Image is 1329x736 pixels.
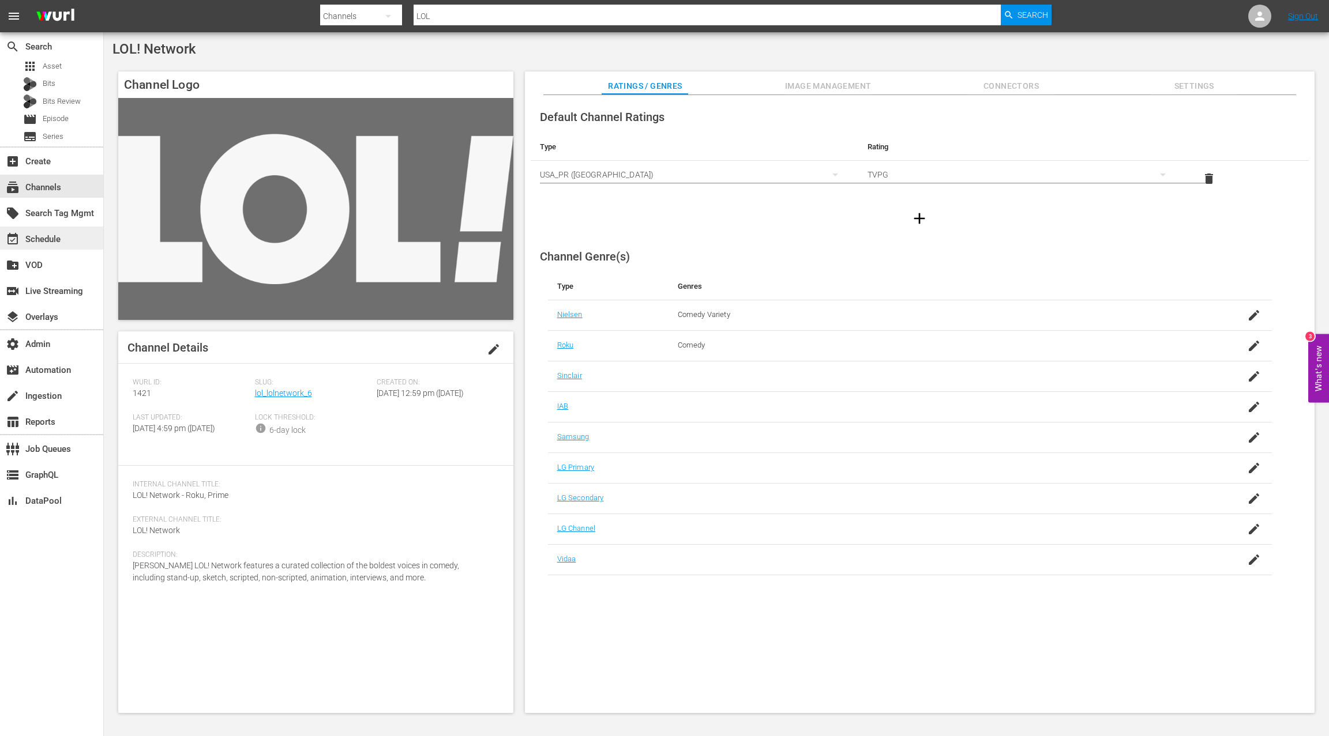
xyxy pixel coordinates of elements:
span: Lock Threshold: [255,413,371,422]
span: delete [1202,172,1216,186]
span: [DATE] 4:59 pm ([DATE]) [133,424,215,433]
div: TVPG [868,158,1177,191]
span: External Channel Title: [133,515,493,524]
span: Wurl ID: [133,378,249,387]
div: 6-day lock [269,424,306,436]
span: Series [43,131,63,142]
span: Bits Review [43,96,81,107]
span: LOL! Network [133,526,180,535]
span: Settings [1151,79,1237,93]
span: Series [23,130,37,144]
span: VOD [6,258,20,272]
span: Default Channel Ratings [540,110,664,124]
a: LG Primary [557,463,594,471]
span: Bits [43,78,55,89]
span: Job Queues [6,442,20,456]
button: edit [480,335,508,363]
span: GraphQL [6,468,20,482]
th: Genres [669,273,1191,300]
a: LG Secondary [557,493,604,502]
span: Live Streaming [6,284,20,298]
span: Channel Genre(s) [540,250,630,263]
span: menu [7,9,21,23]
th: Rating [858,133,1186,161]
span: Image Management [785,79,872,93]
span: Internal Channel Title: [133,480,493,489]
span: Description: [133,550,493,560]
a: Nielsen [557,310,583,319]
span: Ratings / Genres [602,79,688,93]
table: simple table [531,133,1309,197]
span: Admin [6,337,20,351]
th: Type [531,133,858,161]
span: [DATE] 12:59 pm ([DATE]) [377,388,464,398]
span: Schedule [6,232,20,246]
span: Create [6,154,20,168]
span: LOL! Network - Roku, Prime [133,490,228,500]
span: Search Tag Mgmt [6,206,20,220]
span: Last Updated: [133,413,249,422]
span: Connectors [968,79,1054,93]
span: edit [487,342,501,356]
a: IAB [557,402,568,410]
a: Sinclair [557,371,582,380]
span: Search [1018,5,1048,25]
a: Roku [557,341,574,349]
button: Open Feedback Widget [1308,334,1329,402]
span: Automation [6,363,20,377]
div: Bits [23,77,37,91]
span: LOL! Network [112,41,196,57]
span: Channel Details [127,341,208,354]
span: Slug: [255,378,371,387]
th: Type [548,273,669,300]
a: Sign Out [1288,12,1318,21]
img: ans4CAIJ8jUAAAAAAAAAAAAAAAAAAAAAAAAgQb4GAAAAAAAAAAAAAAAAAAAAAAAAJMjXAAAAAAAAAAAAAAAAAAAAAAAAgAT5G... [28,3,83,30]
button: delete [1195,165,1223,193]
a: Vidaa [557,554,576,563]
button: Search [1001,5,1052,25]
span: Asset [23,59,37,73]
span: [PERSON_NAME] LOL! Network features a curated collection of the boldest voices in comedy, includi... [133,561,459,582]
span: Reports [6,415,20,429]
span: Created On: [377,378,493,387]
a: Samsung [557,432,590,441]
span: Overlays [6,310,20,324]
span: Search [6,40,20,54]
span: Episode [23,112,37,126]
div: USA_PR ([GEOGRAPHIC_DATA]) [540,158,849,191]
span: Channels [6,180,20,194]
span: DataPool [6,494,20,508]
span: info [255,422,266,434]
span: Episode [43,113,69,124]
span: Ingestion [6,389,20,403]
a: LG Channel [557,524,595,533]
h4: Channel Logo [118,71,513,98]
span: Asset [43,61,62,72]
div: Bits Review [23,95,37,108]
a: lol_lolnetwork_6 [255,388,312,398]
span: 1421 [133,388,151,398]
div: 3 [1305,331,1315,341]
img: LOL! Network [118,98,513,320]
